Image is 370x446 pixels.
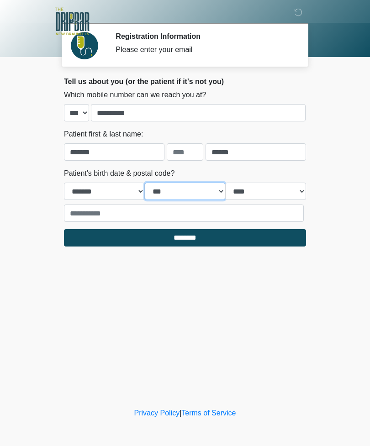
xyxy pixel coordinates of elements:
[180,409,181,417] a: |
[71,32,98,59] img: Agent Avatar
[181,409,236,417] a: Terms of Service
[64,89,206,100] label: Which mobile number can we reach you at?
[134,409,180,417] a: Privacy Policy
[64,129,143,140] label: Patient first & last name:
[64,77,306,86] h2: Tell us about you (or the patient if it's not you)
[64,168,174,179] label: Patient's birth date & postal code?
[55,7,90,37] img: The DRIPBaR - New Braunfels Logo
[116,44,292,55] div: Please enter your email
